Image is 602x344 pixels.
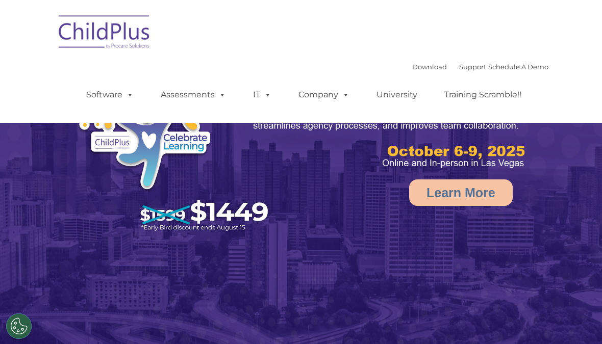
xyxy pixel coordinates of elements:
a: Company [288,85,360,105]
a: Learn More [409,179,513,206]
a: Assessments [150,85,236,105]
a: Support [459,63,486,71]
a: Software [76,85,144,105]
a: Schedule A Demo [488,63,548,71]
iframe: Chat Widget [551,295,602,344]
button: Cookies Settings [6,313,32,339]
a: University [366,85,428,105]
a: Training Scramble!! [434,85,532,105]
a: IT [243,85,282,105]
font: | [412,63,548,71]
img: ChildPlus by Procare Solutions [54,8,156,59]
a: Download [412,63,447,71]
